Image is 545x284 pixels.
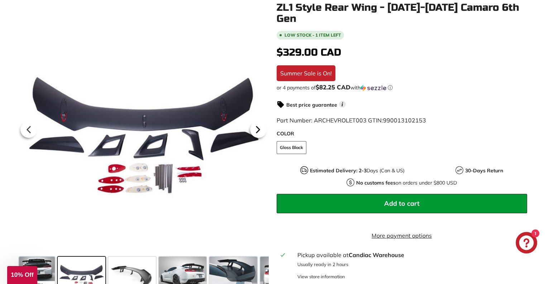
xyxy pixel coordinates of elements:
p: Usually ready in 2 hours [297,261,522,268]
div: Pickup available at [297,251,522,259]
strong: Estimated Delivery: 2-3 [310,167,367,174]
span: 10% Off [11,271,33,278]
img: Sezzle [360,85,386,91]
div: or 4 payments of$82.25 CADwithSezzle Click to learn more about Sezzle [277,84,527,91]
a: More payment options [277,231,527,240]
div: or 4 payments of with [277,84,527,91]
span: Add to cart [384,199,420,208]
span: $329.00 CAD [277,46,341,59]
strong: No customs fees [356,180,396,186]
span: $82.25 CAD [316,83,350,91]
span: i [339,101,346,108]
strong: 30-Days Return [465,167,503,174]
label: COLOR [277,130,527,138]
div: Summer Sale is On! [277,65,335,81]
div: 10% Off [7,266,37,284]
span: Low stock - 1 item left [285,33,341,37]
h1: ZL1 Style Rear Wing - [DATE]-[DATE] Camaro 6th Gen [277,2,527,24]
p: Days (Can & US) [310,167,405,174]
span: 990013102153 [383,117,426,124]
span: Part Number: ARCHEVROLET003 GTIN: [277,117,426,124]
div: View store information [297,273,345,280]
inbox-online-store-chat: Shopify online store chat [513,232,539,255]
p: on orders under $800 USD [356,179,457,187]
strong: Candiac Warehouse [348,251,404,259]
strong: Best price guarantee [286,102,337,108]
button: Add to cart [277,194,527,213]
